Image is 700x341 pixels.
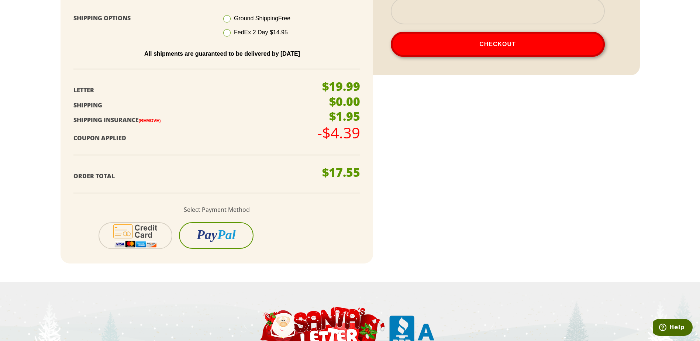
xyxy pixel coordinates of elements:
[73,171,311,182] p: Order Total
[79,51,366,57] p: All shipments are guaranteed to be delivered by [DATE]
[329,110,360,122] p: $1.95
[317,125,360,140] p: -$4.39
[653,319,693,337] iframe: Opens a widget where you can find more information
[179,222,254,249] button: PayPal
[217,227,236,242] i: Pal
[197,227,217,242] i: Pay
[73,204,360,215] p: Select Payment Method
[139,118,161,123] a: (Remove)
[108,223,163,248] img: cc-icon-2.svg
[322,166,360,178] p: $17.55
[73,85,311,96] p: Letter
[73,133,311,144] p: Coupon Applied
[322,80,360,92] p: $19.99
[73,115,311,125] p: Shipping Insurance
[278,15,290,21] span: Free
[391,32,605,57] button: Checkout
[73,100,311,111] p: Shipping
[73,13,211,24] p: Shipping Options
[234,29,288,35] span: FedEx 2 Day $14.95
[234,15,290,21] span: Ground Shipping
[329,96,360,107] p: $0.00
